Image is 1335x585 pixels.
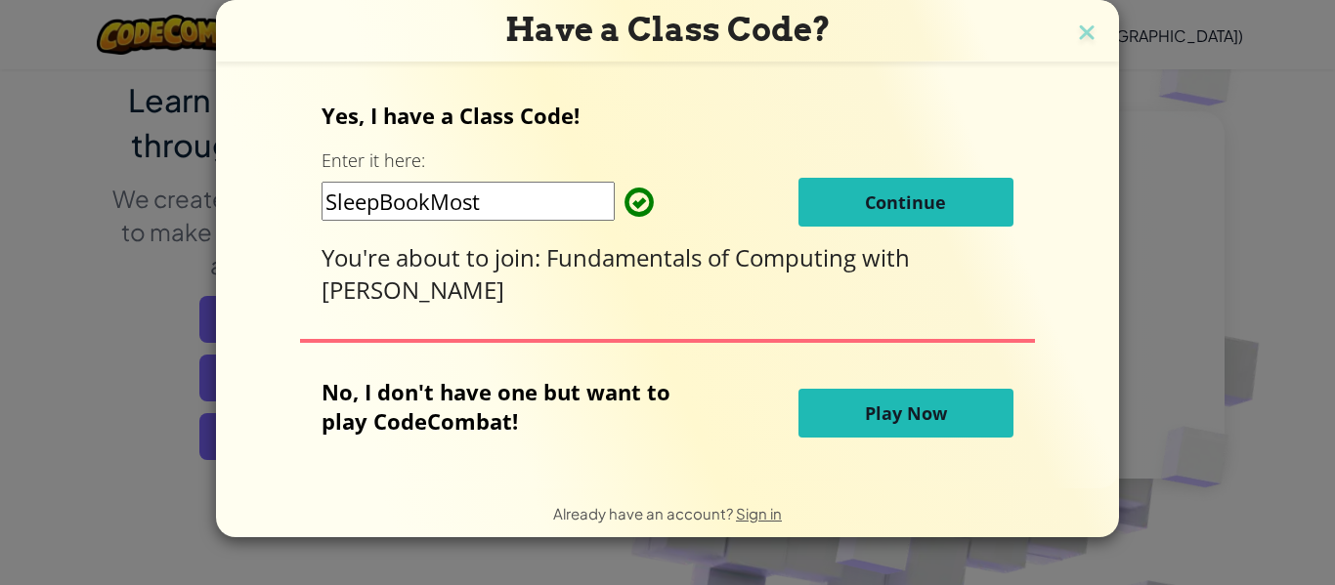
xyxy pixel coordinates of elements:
label: Enter it here: [322,148,425,173]
button: Continue [798,178,1013,227]
span: Play Now [865,401,947,425]
span: with [862,241,910,273]
a: Sign in [736,504,782,522]
span: Continue [865,190,946,214]
span: Already have an account? [553,504,736,522]
p: No, I don't have one but want to play CodeCombat! [322,377,700,436]
span: Have a Class Code? [505,10,831,49]
p: Yes, I have a Class Code! [322,101,1012,130]
span: Fundamentals of Computing [546,241,862,273]
img: close icon [1074,20,1099,49]
button: Play Now [798,389,1013,438]
span: [PERSON_NAME] [322,273,504,306]
span: You're about to join: [322,241,546,273]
